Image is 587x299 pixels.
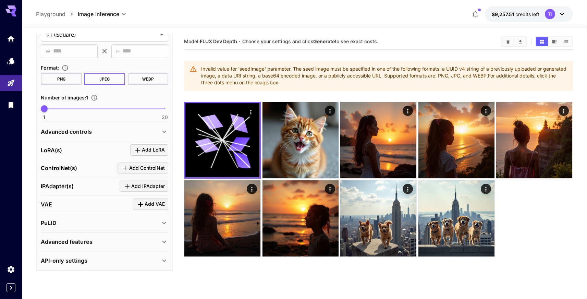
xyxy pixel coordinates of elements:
nav: breadcrumb [36,10,78,18]
button: Show media in grid view [536,37,548,46]
div: Actions [325,106,335,116]
span: Choose your settings and click to see exact costs. [242,38,378,44]
button: Click to add IPAdapter [120,181,168,192]
span: Model: [184,38,237,44]
p: LoRA(s) [41,146,62,154]
span: credits left [515,11,539,17]
img: Z [262,102,339,178]
div: Actions [481,106,491,116]
p: API-only settings [41,256,87,265]
div: $9,257.51461 [492,11,539,18]
img: 9k= [340,180,416,256]
button: Clear All [502,37,514,46]
div: Home [7,34,15,43]
button: Download All [514,37,526,46]
span: 1:1 (Square) [46,31,157,39]
button: Choose the file format for the output image. [59,64,71,71]
button: WEBP [128,73,169,85]
div: Actions [559,106,569,116]
div: Actions [325,184,335,194]
a: Playground [36,10,65,18]
b: Generate [313,38,335,44]
div: API-only settings [41,252,168,269]
div: Clear AllDownload All [501,36,527,47]
div: Actions [403,106,413,116]
img: Z [418,180,494,256]
span: $9,257.51 [492,11,515,17]
button: Click to add VAE [133,199,168,210]
button: $9,257.51461TI [485,6,573,22]
div: Actions [246,107,256,117]
div: Library [7,101,15,109]
span: Number of images : 1 [41,95,88,100]
span: W [46,47,50,55]
div: Actions [247,184,257,194]
img: Z [184,180,260,256]
div: TI [545,9,555,19]
img: 2Q== [262,180,339,256]
button: Expand sidebar [7,283,15,292]
button: JPEG [84,73,125,85]
button: Show media in video view [548,37,560,46]
span: Add VAE [145,200,165,208]
span: Add ControlNet [129,164,165,172]
div: Models [7,57,15,65]
b: FLUX Dev Depth [200,38,237,44]
div: Advanced features [41,234,168,250]
div: Invalid value for 'seedImage' parameter. The seed image must be specified in one of the following... [201,63,567,89]
span: 20 [162,114,168,121]
img: 9k= [418,102,494,178]
span: H [116,47,120,55]
div: PuLID [41,215,168,231]
button: PNG [41,73,82,85]
span: 1 [43,114,45,121]
div: Playground [7,79,15,87]
button: Show media in list view [560,37,572,46]
button: Click to add ControlNet [118,163,168,174]
div: Settings [7,265,15,274]
img: 9k= [496,102,572,178]
div: Show media in grid viewShow media in video viewShow media in list view [535,36,573,47]
p: PuLID [41,219,57,227]
div: Actions [403,184,413,194]
span: Add IPAdapter [131,182,165,191]
div: Actions [481,184,491,194]
div: Advanced controls [41,123,168,140]
span: Format : [41,65,59,71]
p: VAE [41,200,52,208]
button: Click to add LoRA [130,144,168,156]
p: Advanced features [41,238,93,246]
p: Advanced controls [41,128,92,136]
p: · [239,37,241,46]
span: Image Inference [78,10,119,18]
p: IPAdapter(s) [41,182,74,190]
p: ControlNet(s) [41,164,77,172]
button: Specify how many images to generate in a single request. Each image generation will be charged se... [88,94,100,101]
span: Add LoRA [142,146,165,154]
img: 9k= [340,102,416,178]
